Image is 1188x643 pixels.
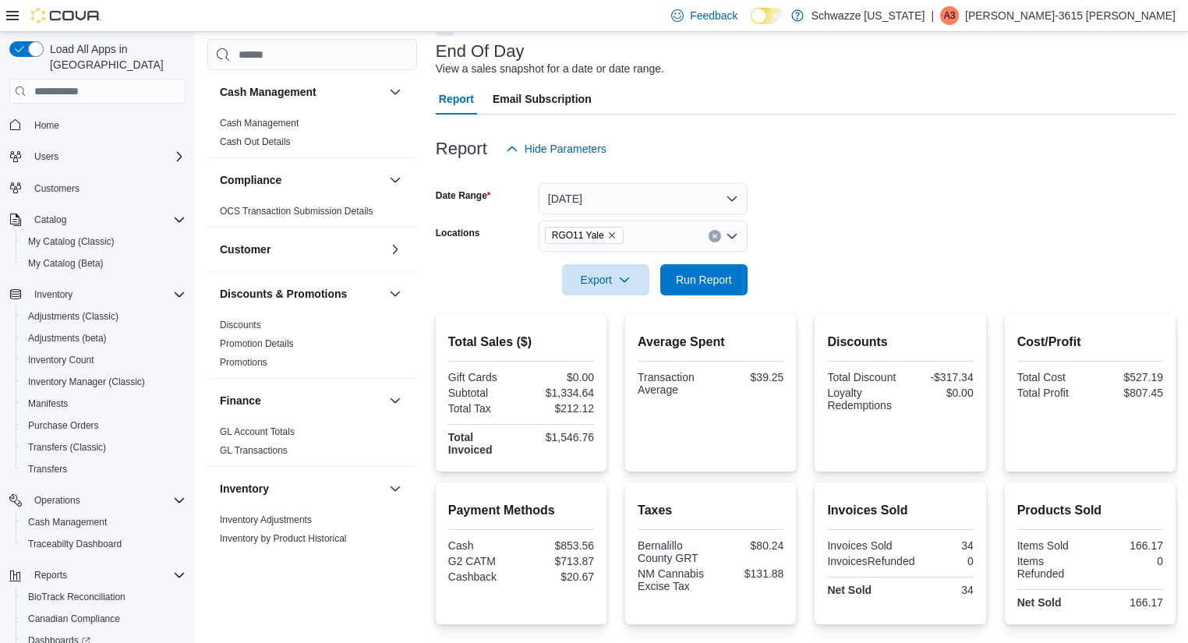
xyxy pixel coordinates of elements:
span: Traceabilty Dashboard [22,535,186,553]
span: My Catalog (Classic) [28,235,115,248]
div: Loyalty Redemptions [827,387,897,412]
a: Cash Management [220,118,299,129]
button: Canadian Compliance [16,608,192,630]
a: Promotions [220,357,267,368]
span: Canadian Compliance [22,609,186,628]
span: Home [34,119,59,132]
button: Traceabilty Dashboard [16,533,192,555]
button: Inventory [386,479,405,498]
div: $0.00 [524,371,594,383]
span: Inventory [28,285,186,304]
span: Inventory Count [28,354,94,366]
div: Cash Management [207,114,417,157]
h2: Average Spent [638,333,783,352]
a: Home [28,116,65,135]
h3: End Of Day [436,42,525,61]
span: Transfers (Classic) [22,438,186,457]
button: Remove RGO11 Yale from selection in this group [607,231,617,240]
button: Transfers [16,458,192,480]
span: Manifests [22,394,186,413]
a: Inventory Adjustments [220,514,312,525]
a: Inventory Manager (Classic) [22,373,151,391]
span: Catalog [28,210,186,229]
div: 34 [903,584,974,596]
div: NM Cannabis Excise Tax [638,567,708,592]
h2: Cost/Profit [1017,333,1163,352]
span: Inventory [34,288,72,301]
button: Inventory Count [16,349,192,371]
button: Run Report [660,264,748,295]
span: Reports [28,566,186,585]
h3: Customer [220,242,270,257]
h3: Discounts & Promotions [220,286,347,302]
button: Cash Management [386,83,405,101]
span: BioTrack Reconciliation [22,588,186,606]
button: My Catalog (Classic) [16,231,192,253]
span: BioTrack Reconciliation [28,591,126,603]
span: GL Transactions [220,444,288,457]
span: My Catalog (Beta) [22,254,186,273]
button: Open list of options [726,230,738,242]
div: Items Refunded [1017,555,1087,580]
h2: Total Sales ($) [448,333,594,352]
button: Operations [28,491,87,510]
span: Inventory by Product Historical [220,532,347,545]
div: G2 CATM [448,555,518,567]
a: Promotion Details [220,338,294,349]
span: Transfers [28,463,67,475]
span: Adjustments (beta) [22,329,186,348]
div: Finance [207,422,417,466]
input: Dark Mode [751,8,783,24]
div: Invoices Sold [827,539,897,552]
span: OCS Transaction Submission Details [220,205,373,217]
label: Date Range [436,189,491,202]
strong: Total Invoiced [448,431,493,456]
h3: Finance [220,393,261,408]
p: [PERSON_NAME]-3615 [PERSON_NAME] [965,6,1176,25]
strong: Net Sold [827,584,872,596]
h3: Cash Management [220,84,316,100]
span: Inventory Manager (Classic) [28,376,145,388]
button: Manifests [16,393,192,415]
button: Reports [3,564,192,586]
a: GL Transactions [220,445,288,456]
button: Adjustments (Classic) [16,306,192,327]
div: $853.56 [524,539,594,552]
button: Finance [386,391,405,410]
h2: Invoices Sold [827,501,973,520]
a: My Catalog (Beta) [22,254,110,273]
span: Users [34,150,58,163]
a: Transfers [22,460,73,479]
div: 166.17 [1093,596,1163,609]
strong: Net Sold [1017,596,1062,609]
div: $0.00 [903,387,974,399]
button: My Catalog (Beta) [16,253,192,274]
span: Cash Out Details [220,136,291,148]
h2: Taxes [638,501,783,520]
button: Catalog [3,209,192,231]
span: A3 [944,6,956,25]
div: Total Tax [448,402,518,415]
button: Customer [386,240,405,259]
div: Total Profit [1017,387,1087,399]
span: RGO11 Yale [552,228,604,243]
p: | [931,6,934,25]
button: Transfers (Classic) [16,436,192,458]
span: Customers [28,178,186,198]
button: Inventory [3,284,192,306]
button: Users [3,146,192,168]
div: 34 [903,539,974,552]
h2: Payment Methods [448,501,594,520]
img: Cova [31,8,101,23]
button: Inventory Manager (Classic) [16,371,192,393]
span: Manifests [28,397,68,410]
span: Dark Mode [751,24,751,25]
div: $713.87 [524,555,594,567]
span: GL Account Totals [220,426,295,438]
div: $1,546.76 [524,431,594,443]
span: Inventory Adjustments [220,514,312,526]
p: Schwazze [US_STATE] [811,6,925,25]
div: Items Sold [1017,539,1087,552]
div: $212.12 [524,402,594,415]
label: Locations [436,227,480,239]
